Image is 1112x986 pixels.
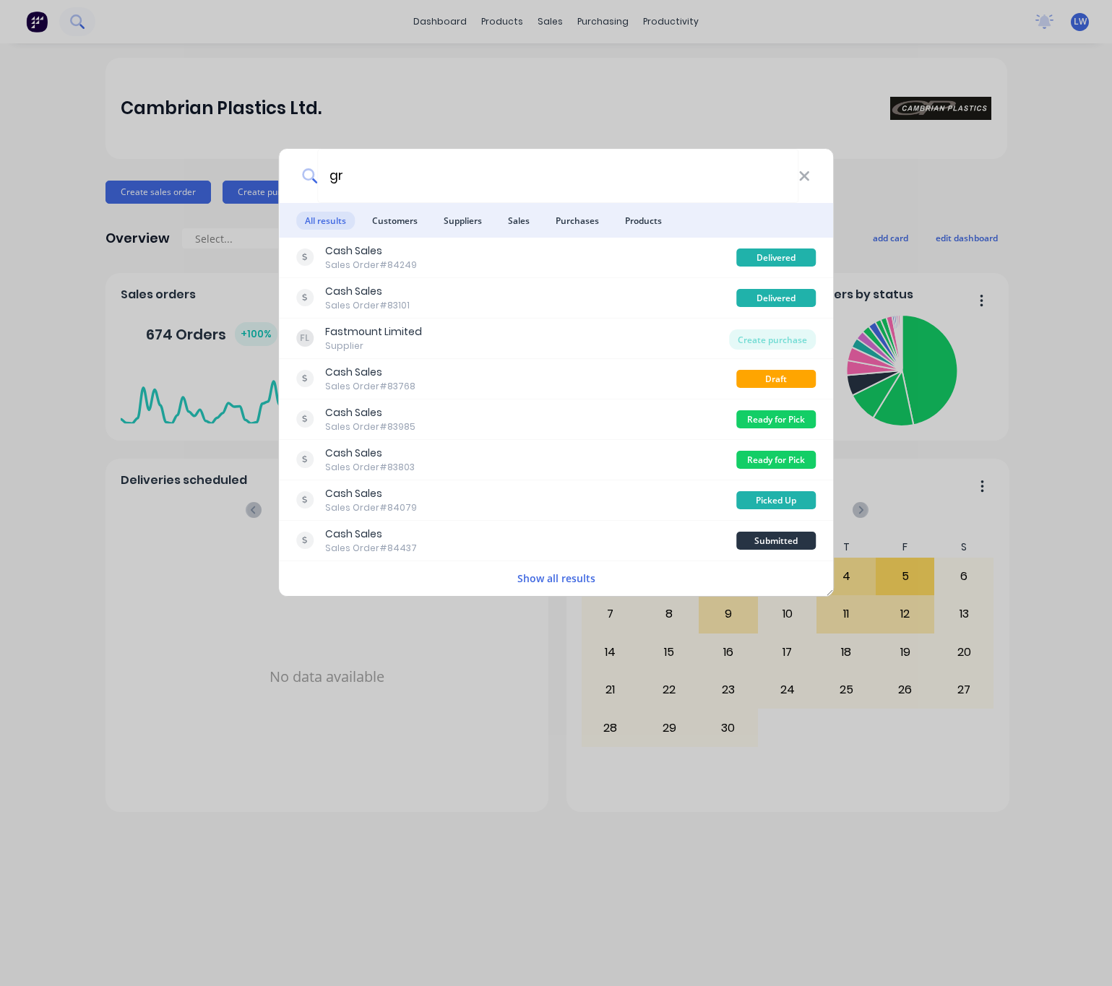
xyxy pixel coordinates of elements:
div: Delivered [737,248,816,267]
span: Suppliers [435,212,491,230]
div: Sales Order #84079 [325,501,417,514]
span: All results [296,212,355,230]
div: Sales Order #83803 [325,461,415,474]
button: Show all results [513,570,600,587]
div: Delivered [737,289,816,307]
input: Start typing a customer or supplier name to create a new order... [317,149,798,203]
div: Sales Order #83101 [325,299,410,312]
div: FL [296,329,314,347]
div: Cash Sales [325,446,415,461]
div: Cash Sales [325,405,415,420]
div: Create purchase [729,329,816,350]
div: Supplier [325,340,422,353]
div: Ready for Pick Up [737,410,816,428]
div: Sales Order #83768 [325,380,415,393]
span: Products [616,212,671,230]
div: Submitted [737,532,816,550]
span: Customers [363,212,426,230]
div: Fastmount Limited [325,324,422,340]
div: Sales Order #83985 [325,420,415,433]
div: Sales Order #84249 [325,259,417,272]
span: Sales [499,212,538,230]
div: Sales Order #84437 [325,542,417,555]
div: Cash Sales [325,365,415,380]
div: Cash Sales [325,243,417,259]
div: Ready for Pick Up [737,451,816,469]
div: Picked Up [737,491,816,509]
div: Cash Sales [325,486,417,501]
div: Cash Sales [325,284,410,299]
span: Purchases [547,212,608,230]
div: Draft [737,370,816,388]
div: Cash Sales [325,527,417,542]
